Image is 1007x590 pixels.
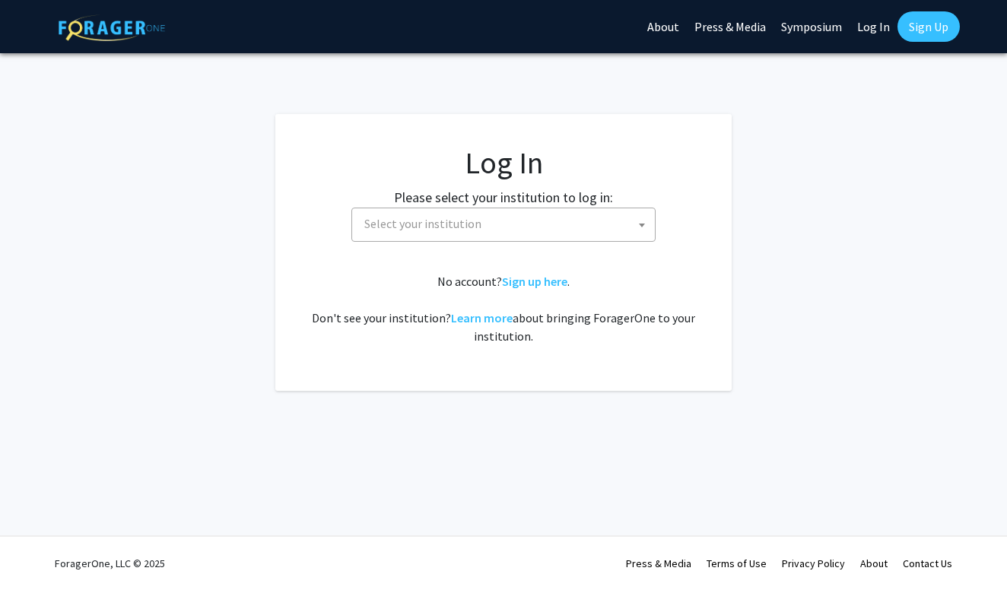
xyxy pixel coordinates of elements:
[59,14,165,41] img: ForagerOne Logo
[903,557,952,570] a: Contact Us
[860,557,888,570] a: About
[394,187,613,208] label: Please select your institution to log in:
[351,208,656,242] span: Select your institution
[55,537,165,590] div: ForagerOne, LLC © 2025
[897,11,960,42] a: Sign Up
[358,208,655,239] span: Select your institution
[707,557,767,570] a: Terms of Use
[626,557,691,570] a: Press & Media
[364,216,481,231] span: Select your institution
[451,310,513,325] a: Learn more about bringing ForagerOne to your institution
[306,272,701,345] div: No account? . Don't see your institution? about bringing ForagerOne to your institution.
[502,274,567,289] a: Sign up here
[782,557,845,570] a: Privacy Policy
[306,144,701,181] h1: Log In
